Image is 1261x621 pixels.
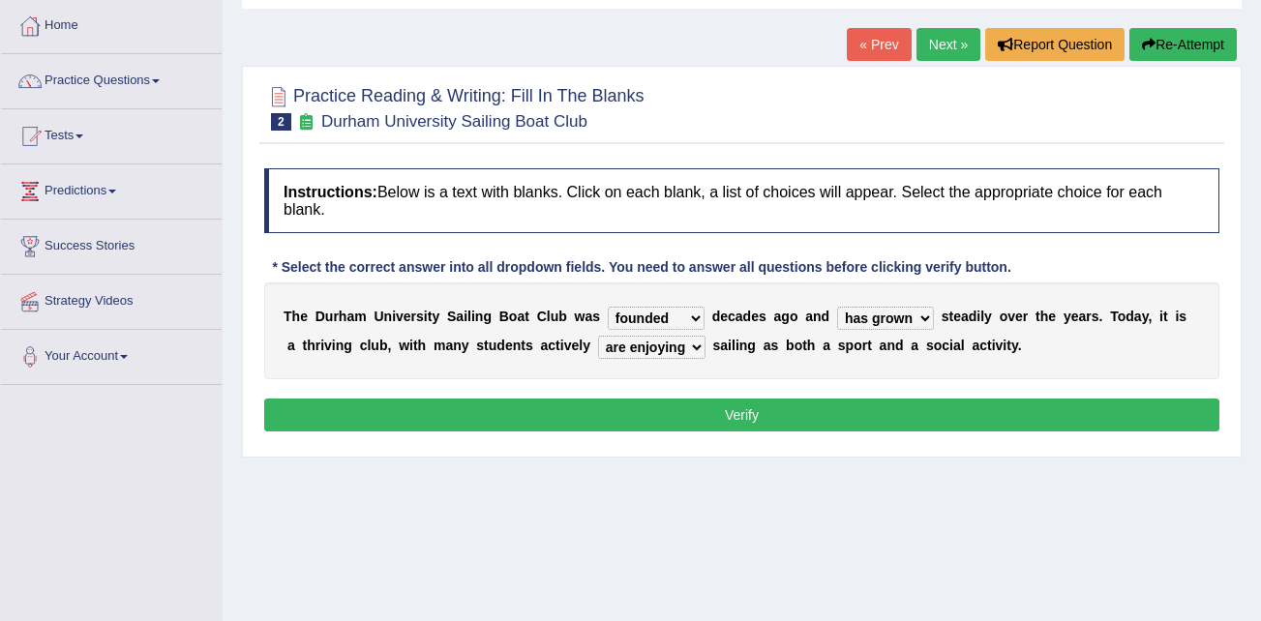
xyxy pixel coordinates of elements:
b: D [315,309,325,324]
b: a [961,309,969,324]
b: e [571,338,579,353]
b: t [949,309,954,324]
b: n [513,338,522,353]
b: s [942,309,949,324]
b: u [325,309,334,324]
b: l [547,309,551,324]
b: l [980,309,984,324]
b: a [736,309,743,324]
b: t [802,338,807,353]
b: a [720,338,728,353]
b: i [560,338,564,353]
b: a [953,338,961,353]
b: s [759,309,766,324]
b: v [1007,309,1015,324]
b: a [823,338,830,353]
b: p [846,338,855,353]
b: l [367,338,371,353]
b: U [374,309,383,324]
b: d [712,309,721,324]
b: n [886,338,895,353]
small: Durham University Sailing Boat Club [321,112,587,131]
b: w [575,309,585,324]
b: i [409,338,413,353]
b: a [517,309,525,324]
b: u [489,338,497,353]
b: a [1078,309,1086,324]
b: i [1159,309,1163,324]
b: a [1134,309,1142,324]
b: b [786,338,795,353]
b: l [732,338,736,353]
b: s [525,338,533,353]
b: a [346,309,354,324]
b: b [379,338,388,353]
b: r [1023,309,1028,324]
b: S [447,309,456,324]
div: * Select the correct answer into all dropdown fields. You need to answer all questions before cli... [264,257,1019,278]
b: a [805,309,813,324]
b: , [387,338,391,353]
b: u [371,338,379,353]
b: . [1018,338,1022,353]
b: e [1071,309,1079,324]
b: i [976,309,980,324]
b: u [551,309,559,324]
b: n [813,309,822,324]
b: t [1036,309,1040,324]
a: Practice Questions [1,54,222,103]
b: c [979,338,987,353]
b: e [953,309,961,324]
b: c [548,338,555,353]
b: t [484,338,489,353]
b: a [456,309,464,324]
b: e [720,309,728,324]
b: i [949,338,953,353]
b: r [411,309,416,324]
b: i [1175,309,1179,324]
b: s [592,309,600,324]
b: a [585,309,592,324]
b: r [315,338,320,353]
b: d [743,309,752,324]
b: c [360,338,368,353]
b: e [505,338,513,353]
b: o [795,338,803,353]
b: t [1006,338,1011,353]
b: c [728,309,736,324]
b: i [464,309,467,324]
b: c [942,338,949,353]
a: Tests [1,109,222,158]
b: h [418,338,427,353]
b: v [396,309,404,324]
b: s [1179,309,1186,324]
b: i [471,309,475,324]
b: a [445,338,453,353]
b: n [336,338,345,353]
b: s [926,338,934,353]
b: T [284,309,292,324]
b: a [911,338,918,353]
span: 2 [271,113,291,131]
b: o [509,309,518,324]
b: a [774,309,782,324]
b: b [558,309,567,324]
button: Re-Attempt [1129,28,1237,61]
b: s [416,309,424,324]
b: o [934,338,943,353]
b: a [972,338,979,353]
b: t [413,338,418,353]
b: a [287,338,295,353]
b: s [770,338,778,353]
b: i [332,338,336,353]
h4: Below is a text with blanks. Click on each blank, a list of choices will appear. Select the appro... [264,168,1219,233]
b: h [1040,309,1049,324]
b: n [739,338,748,353]
b: a [880,338,887,353]
b: y [984,309,992,324]
b: d [496,338,505,353]
b: n [384,309,393,324]
b: e [1015,309,1023,324]
b: t [1163,309,1168,324]
b: h [339,309,347,324]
